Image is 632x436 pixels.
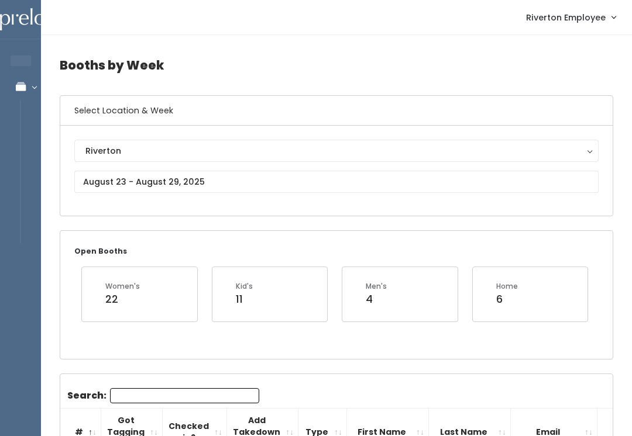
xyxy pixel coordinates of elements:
div: 6 [496,292,518,307]
a: Riverton Employee [514,5,627,30]
div: Home [496,281,518,292]
input: Search: [110,388,259,403]
div: Men's [366,281,387,292]
div: Kid's [236,281,253,292]
div: Women's [105,281,140,292]
h6: Select Location & Week [60,96,613,126]
div: Riverton [85,144,588,157]
div: 11 [236,292,253,307]
small: Open Booths [74,246,127,256]
button: Riverton [74,140,599,162]
input: August 23 - August 29, 2025 [74,171,599,193]
div: 22 [105,292,140,307]
span: Riverton Employee [526,11,606,24]
div: 4 [366,292,387,307]
h4: Booths by Week [60,49,613,81]
label: Search: [67,388,259,403]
